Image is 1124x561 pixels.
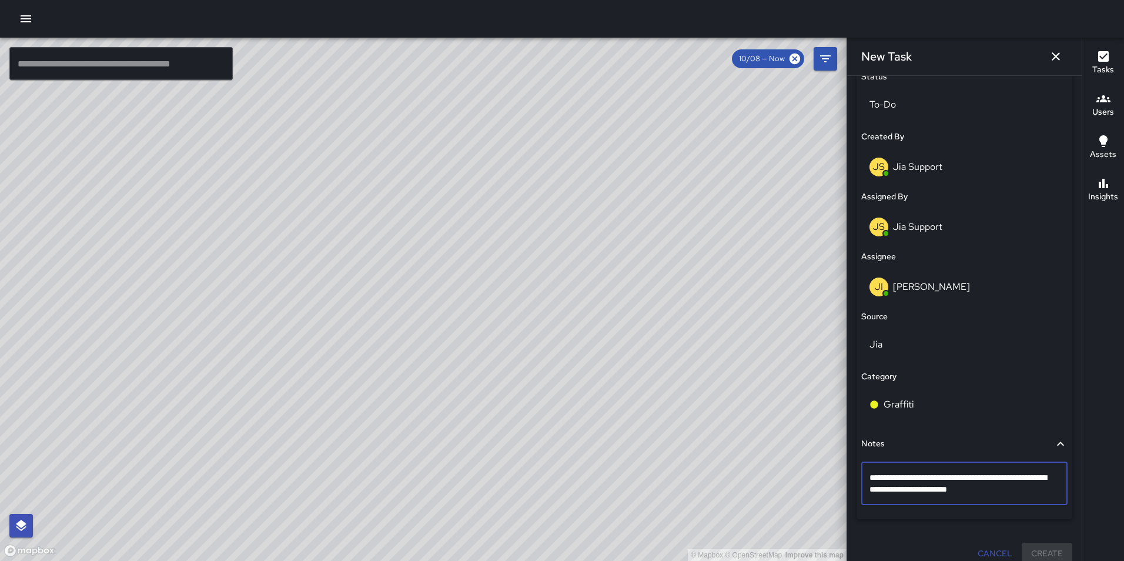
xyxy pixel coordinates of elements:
[875,280,883,294] p: JI
[873,220,885,234] p: JS
[1082,127,1124,169] button: Assets
[861,310,888,323] h6: Source
[861,131,904,143] h6: Created By
[1088,191,1118,203] h6: Insights
[1090,148,1116,161] h6: Assets
[861,251,896,263] h6: Assignee
[732,49,804,68] div: 10/08 — Now
[869,338,1059,352] p: Jia
[861,438,885,450] h6: Notes
[869,98,1059,112] p: To-Do
[861,370,896,383] h6: Category
[1082,42,1124,85] button: Tasks
[1082,85,1124,127] button: Users
[884,398,914,412] p: Graffiti
[893,280,970,293] p: [PERSON_NAME]
[1092,106,1114,119] h6: Users
[814,47,837,71] button: Filters
[861,430,1068,458] button: Notes
[861,47,912,66] h6: New Task
[893,161,942,173] p: Jia Support
[893,221,942,233] p: Jia Support
[1082,169,1124,212] button: Insights
[1092,64,1114,76] h6: Tasks
[732,53,792,65] span: 10/08 — Now
[873,160,885,174] p: JS
[861,191,908,203] h6: Assigned By
[861,71,887,84] h6: Status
